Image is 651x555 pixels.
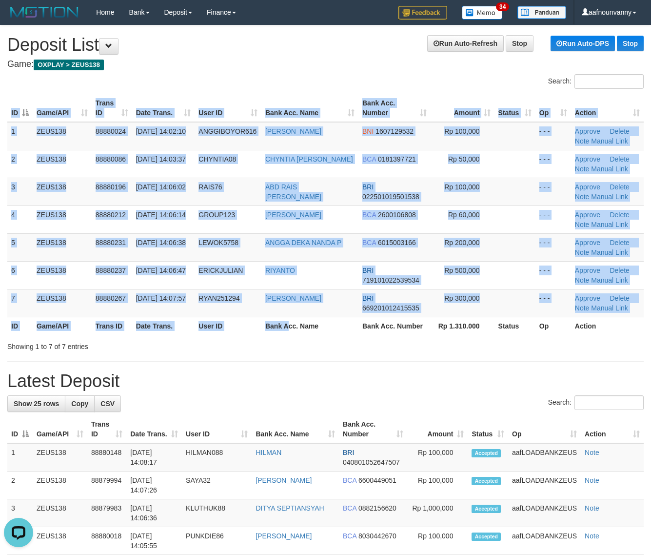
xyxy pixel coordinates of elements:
td: ZEUS138 [33,443,87,472]
a: Manual Link [591,248,628,256]
a: Manual Link [591,276,628,284]
td: - - - [535,289,571,317]
td: aafLOADBANKZEUS [508,527,581,555]
td: - - - [535,206,571,233]
span: [DATE] 14:02:10 [136,127,186,135]
a: Note [575,165,590,173]
h1: Deposit List [7,35,644,55]
a: Manual Link [591,137,628,145]
a: [PERSON_NAME] [265,294,321,302]
a: ABD RAIS [PERSON_NAME] [265,183,321,201]
button: Open LiveChat chat widget [4,4,33,33]
span: Copy 719101022539534 to clipboard [362,276,419,284]
th: Bank Acc. Name: activate to sort column ascending [252,415,339,443]
input: Search: [574,395,644,410]
a: CHYNTIA [PERSON_NAME] [265,155,353,163]
td: 2 [7,150,33,178]
td: 3 [7,499,33,527]
a: Manual Link [591,221,628,228]
a: Copy [65,395,95,412]
span: 88880196 [96,183,126,191]
span: Rp 50,000 [448,155,480,163]
td: Rp 100,000 [407,443,468,472]
th: Trans ID: activate to sort column ascending [92,94,132,122]
td: ZEUS138 [33,233,92,261]
th: Rp 1.310.000 [431,317,494,335]
span: 88880267 [96,294,126,302]
a: Note [575,304,590,312]
th: Action: activate to sort column ascending [571,94,644,122]
td: - - - [535,150,571,178]
td: ZEUS138 [33,472,87,499]
a: Approve [575,239,600,247]
td: HILMAN088 [182,443,252,472]
span: [DATE] 14:06:14 [136,211,186,219]
span: RAIS76 [198,183,222,191]
th: Trans ID: activate to sort column ascending [87,415,126,443]
span: Copy 6015003166 to clipboard [378,239,416,247]
span: BNI [362,127,374,135]
a: Note [575,276,590,284]
th: Op [535,317,571,335]
a: Manual Link [591,193,628,201]
span: Copy 040801052647507 to clipboard [343,458,400,466]
th: Amount: activate to sort column ascending [431,94,494,122]
h4: Game: [7,60,644,69]
td: Rp 100,000 [407,527,468,555]
span: LEWOK5758 [198,239,238,247]
th: ID [7,317,33,335]
span: ANGGIBOYOR616 [198,127,256,135]
span: Copy 669201012415535 to clipboard [362,304,419,312]
th: Trans ID [92,317,132,335]
th: Action [571,317,644,335]
span: [DATE] 14:06:47 [136,267,186,274]
a: [PERSON_NAME] [265,211,321,219]
span: Copy 0882156620 to clipboard [358,504,396,512]
a: Run Auto-DPS [551,36,615,51]
td: ZEUS138 [33,289,92,317]
a: Note [585,449,599,456]
a: Show 25 rows [7,395,65,412]
div: Showing 1 to 7 of 7 entries [7,338,264,351]
span: RYAN251294 [198,294,239,302]
span: 88880024 [96,127,126,135]
th: User ID: activate to sort column ascending [182,415,252,443]
a: [PERSON_NAME] [265,127,321,135]
th: User ID [195,317,261,335]
th: ID: activate to sort column descending [7,415,33,443]
td: ZEUS138 [33,499,87,527]
img: Button%20Memo.svg [462,6,503,20]
td: [DATE] 14:08:17 [126,443,182,472]
span: CSV [100,400,115,408]
a: Stop [506,35,533,52]
a: Delete [610,127,629,135]
td: - - - [535,261,571,289]
span: 88880231 [96,239,126,247]
span: Copy 6600449051 to clipboard [358,476,396,484]
a: Run Auto-Refresh [427,35,504,52]
input: Search: [574,74,644,89]
td: PUNKDIE86 [182,527,252,555]
td: 6 [7,261,33,289]
th: Game/API: activate to sort column ascending [33,415,87,443]
span: 88880212 [96,211,126,219]
td: ZEUS138 [33,122,92,150]
label: Search: [548,74,644,89]
th: Amount: activate to sort column ascending [407,415,468,443]
span: Copy 8030442670 to clipboard [358,532,396,540]
a: Note [575,193,590,201]
span: Rp 60,000 [448,211,480,219]
th: Status: activate to sort column ascending [494,94,535,122]
th: Action: activate to sort column ascending [581,415,644,443]
span: [DATE] 14:06:02 [136,183,186,191]
img: panduan.png [517,6,566,19]
th: Date Trans.: activate to sort column ascending [132,94,195,122]
span: Rp 500,000 [444,267,479,274]
a: Approve [575,155,600,163]
th: Bank Acc. Number: activate to sort column ascending [358,94,431,122]
img: Feedback.jpg [398,6,447,20]
a: CSV [94,395,121,412]
a: [PERSON_NAME] [256,476,312,484]
span: Show 25 rows [14,400,59,408]
a: Note [575,248,590,256]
